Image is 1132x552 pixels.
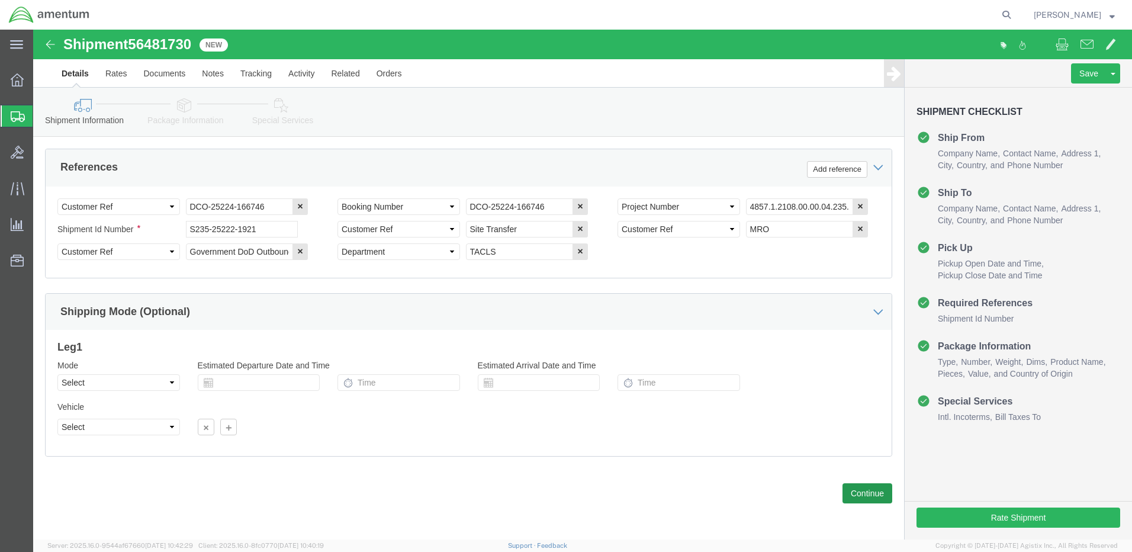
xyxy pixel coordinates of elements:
img: logo [8,6,90,24]
span: Copyright © [DATE]-[DATE] Agistix Inc., All Rights Reserved [935,541,1118,551]
button: [PERSON_NAME] [1033,8,1115,22]
a: Support [508,542,538,549]
span: Client: 2025.16.0-8fc0770 [198,542,324,549]
iframe: FS Legacy Container [33,30,1132,540]
span: [DATE] 10:42:29 [145,542,193,549]
a: Feedback [537,542,567,549]
span: Brandon Moore [1034,8,1101,21]
span: [DATE] 10:40:19 [278,542,324,549]
span: Server: 2025.16.0-9544af67660 [47,542,193,549]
